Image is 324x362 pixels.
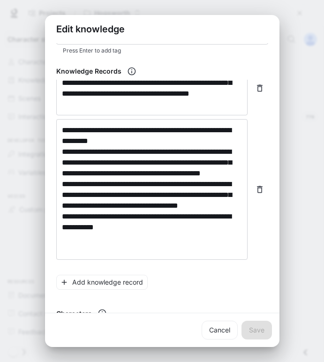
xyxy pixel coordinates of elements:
[63,46,262,55] p: Press Enter to add tag
[202,321,238,339] a: Cancel
[56,67,121,76] h6: Knowledge Records
[45,15,279,43] h2: Edit knowledge
[56,309,92,318] p: Characters
[56,275,148,290] button: Add knowledge record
